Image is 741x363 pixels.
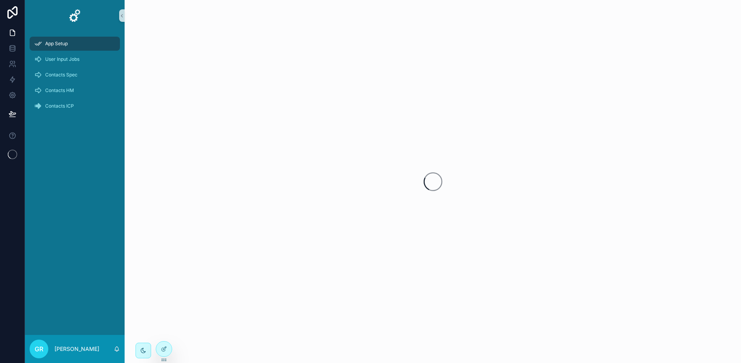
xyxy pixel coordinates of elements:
a: Contacts ICP [30,99,120,113]
div: scrollable content [25,31,125,123]
p: [PERSON_NAME] [55,345,99,353]
a: User Input Jobs [30,52,120,66]
span: App Setup [45,41,68,47]
span: Contacts ICP [45,103,74,109]
a: App Setup [30,37,120,51]
span: Contacts Spec [45,72,77,78]
a: Contacts HM [30,83,120,97]
span: Contacts HM [45,87,74,94]
span: User Input Jobs [45,56,79,62]
span: GR [35,344,43,354]
a: Contacts Spec [30,68,120,82]
img: App logo [69,9,80,22]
